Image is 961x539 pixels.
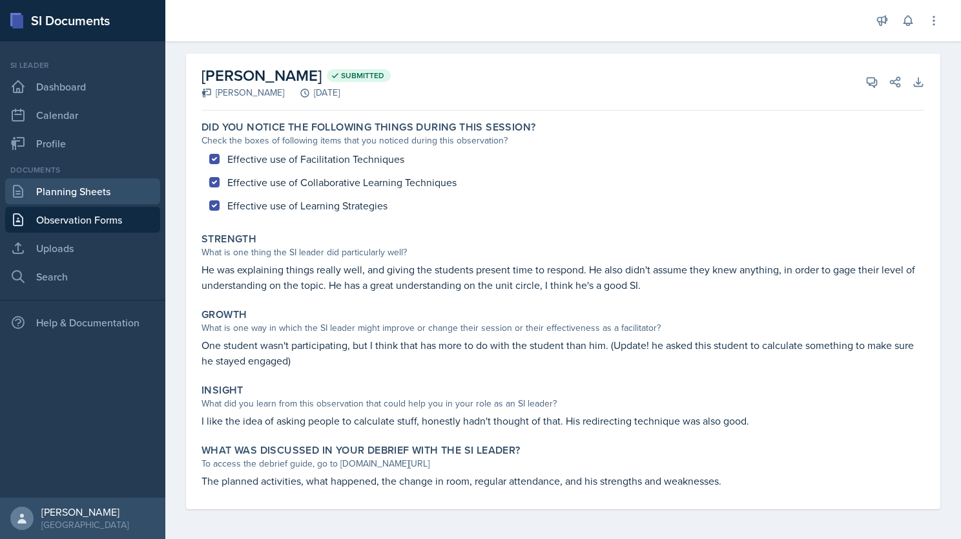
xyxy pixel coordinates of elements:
a: Search [5,264,160,290]
p: The planned activities, what happened, the change in room, regular attendance, and his strengths ... [201,473,925,489]
h2: Peer Observation Form [186,20,940,43]
label: Insight [201,384,243,397]
span: Submitted [341,70,384,81]
a: Calendar [5,102,160,128]
p: I like the idea of asking people to calculate stuff, honestly hadn't thought of that. His redirec... [201,413,925,428]
a: Profile [5,131,160,156]
label: Strength [201,233,256,246]
div: What is one way in which the SI leader might improve or change their session or their effectivene... [201,321,925,335]
div: [DATE] [284,86,340,100]
div: [PERSON_NAME] [201,86,284,100]
div: To access the debrief guide, go to [DOMAIN_NAME][URL] [201,457,925,470]
div: Si leader [5,59,160,71]
a: Uploads [5,235,160,261]
label: Growth [201,308,247,321]
a: Planning Sheets [5,178,160,204]
div: What is one thing the SI leader did particularly well? [201,246,925,259]
p: He was explaining things really well, and giving the students present time to respond. He also di... [201,262,925,293]
p: One student wasn't participating, but I think that has more to do with the student than him. (Upd... [201,337,925,368]
a: Dashboard [5,74,160,100]
div: [GEOGRAPHIC_DATA] [41,518,129,531]
a: Observation Forms [5,207,160,233]
div: Documents [5,164,160,176]
div: [PERSON_NAME] [41,505,129,518]
label: Did you notice the following things during this session? [201,121,535,134]
div: What did you learn from this observation that could help you in your role as an SI leader? [201,397,925,410]
h2: [PERSON_NAME] [201,64,391,87]
label: What was discussed in your debrief with the SI Leader? [201,444,521,457]
div: Help & Documentation [5,310,160,335]
div: Check the boxes of following items that you noticed during this observation? [201,134,925,147]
